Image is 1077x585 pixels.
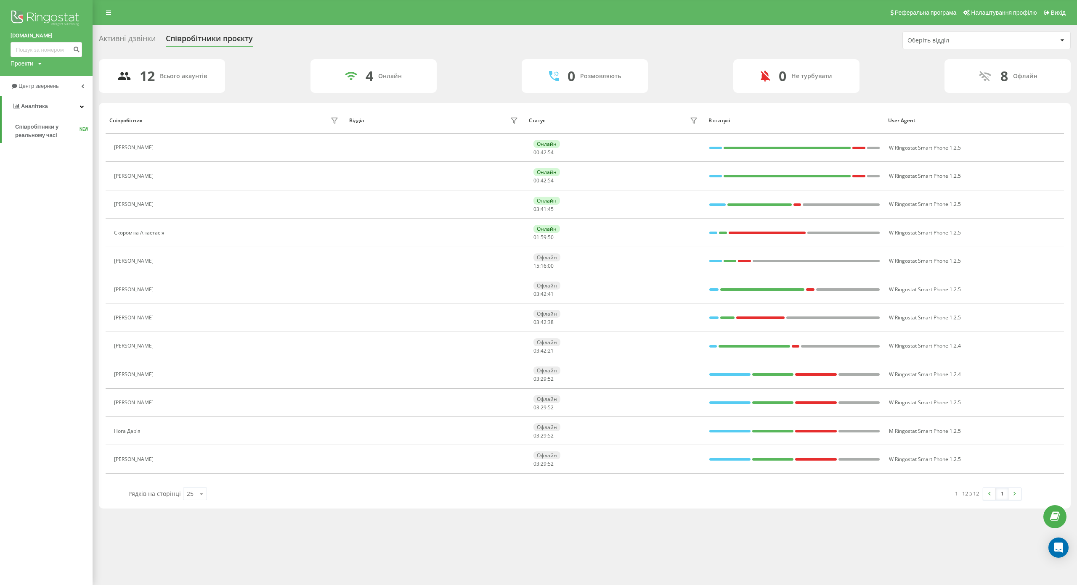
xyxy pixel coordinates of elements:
[955,489,979,498] div: 1 - 12 з 12
[791,73,832,80] div: Не турбувати
[533,461,554,467] div: : :
[541,432,546,439] span: 29
[533,432,539,439] span: 03
[11,32,82,40] a: [DOMAIN_NAME]
[533,319,554,325] div: : :
[140,68,155,84] div: 12
[114,372,156,377] div: [PERSON_NAME]
[1048,538,1069,558] div: Open Intercom Messenger
[533,348,554,354] div: : :
[533,177,539,184] span: 00
[889,456,961,463] span: W Ringostat Smart Phone 1.2.5
[533,395,560,403] div: Офлайн
[533,290,539,298] span: 03
[378,73,402,80] div: Онлайн
[548,404,554,411] span: 52
[349,118,364,124] div: Відділ
[533,405,554,411] div: : :
[533,140,560,148] div: Онлайн
[533,338,560,346] div: Офлайн
[541,262,546,269] span: 16
[889,427,961,435] span: M Ringostat Smart Phone 1.2.5
[548,234,554,241] span: 50
[541,149,546,156] span: 42
[889,342,961,349] span: W Ringostat Smart Phone 1.2.4
[548,319,554,326] span: 38
[779,68,786,84] div: 0
[533,206,554,212] div: : :
[99,34,156,47] div: Активні дзвінки
[114,400,156,406] div: [PERSON_NAME]
[907,37,1008,44] div: Оберіть відділ
[533,433,554,439] div: : :
[541,206,546,213] span: 41
[533,262,539,269] span: 15
[533,291,554,297] div: : :
[548,177,554,184] span: 54
[533,168,560,176] div: Онлайн
[533,404,539,411] span: 03
[889,229,961,236] span: W Ringostat Smart Phone 1.2.5
[11,59,33,68] div: Проекти
[114,315,156,321] div: [PERSON_NAME]
[114,428,143,434] div: Нога Дар'я
[541,404,546,411] span: 29
[533,149,539,156] span: 00
[548,149,554,156] span: 54
[568,68,575,84] div: 0
[533,263,554,269] div: : :
[533,253,560,261] div: Офлайн
[889,144,961,151] span: W Ringostat Smart Phone 1.2.5
[996,488,1008,500] a: 1
[533,366,560,374] div: Офлайн
[533,235,554,240] div: : :
[889,172,961,179] span: W Ringostat Smart Phone 1.2.5
[548,206,554,213] span: 45
[533,375,539,382] span: 03
[114,258,156,264] div: [PERSON_NAME]
[114,343,156,349] div: [PERSON_NAME]
[114,230,167,236] div: Скоромна Анастасія
[895,9,957,16] span: Реферальна програма
[548,375,554,382] span: 52
[1013,73,1037,80] div: Офлайн
[533,347,539,354] span: 03
[889,314,961,321] span: W Ringostat Smart Phone 1.2.5
[541,319,546,326] span: 42
[114,287,156,292] div: [PERSON_NAME]
[114,201,156,207] div: [PERSON_NAME]
[533,460,539,467] span: 03
[11,42,82,57] input: Пошук за номером
[15,119,93,143] a: Співробітники у реальному часіNEW
[533,150,554,155] div: : :
[888,118,1060,124] div: User Agent
[160,73,207,80] div: Всього акаунтів
[1000,68,1008,84] div: 8
[889,257,961,264] span: W Ringostat Smart Phone 1.2.5
[21,103,48,109] span: Аналiтика
[109,118,143,124] div: Співробітник
[15,123,80,140] span: Співробітники у реальному часі
[889,399,961,406] span: W Ringostat Smart Phone 1.2.5
[889,286,961,293] span: W Ringostat Smart Phone 1.2.5
[114,173,156,179] div: [PERSON_NAME]
[533,376,554,382] div: : :
[366,68,373,84] div: 4
[187,490,194,498] div: 25
[533,225,560,233] div: Онлайн
[548,460,554,467] span: 52
[533,423,560,431] div: Офлайн
[971,9,1037,16] span: Налаштування профілю
[533,282,560,290] div: Офлайн
[19,83,59,89] span: Центр звернень
[128,490,181,498] span: Рядків на сторінці
[533,178,554,184] div: : :
[580,73,621,80] div: Розмовляють
[541,375,546,382] span: 29
[548,347,554,354] span: 21
[541,234,546,241] span: 59
[541,290,546,298] span: 42
[533,234,539,241] span: 01
[2,96,93,116] a: Аналiтика
[529,118,545,124] div: Статус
